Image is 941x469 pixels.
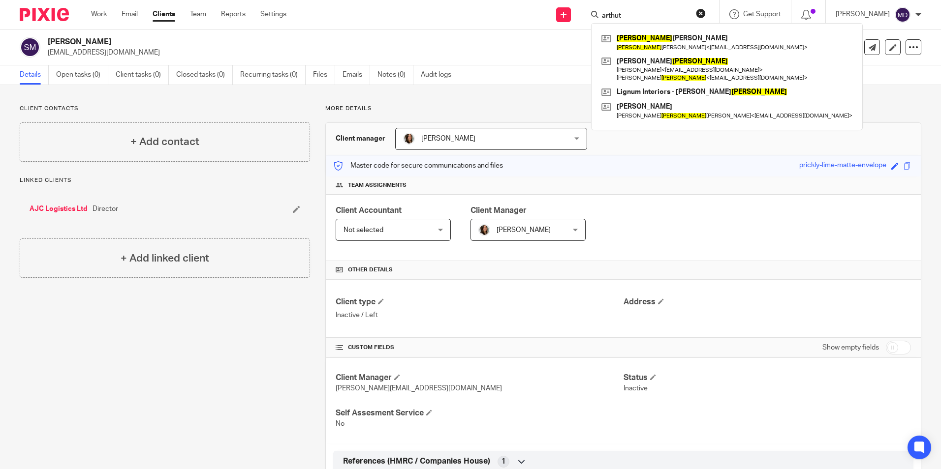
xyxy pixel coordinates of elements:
[497,227,551,234] span: [PERSON_NAME]
[176,65,233,85] a: Closed tasks (0)
[696,8,706,18] button: Clear
[190,9,206,19] a: Team
[20,105,310,113] p: Client contacts
[377,65,413,85] a: Notes (0)
[421,65,459,85] a: Audit logs
[336,408,623,418] h4: Self Assesment Service
[822,343,879,352] label: Show empty fields
[56,65,108,85] a: Open tasks (0)
[93,204,118,214] span: Director
[221,9,246,19] a: Reports
[624,373,911,383] h4: Status
[836,9,890,19] p: [PERSON_NAME]
[313,65,335,85] a: Files
[336,344,623,352] h4: CUSTOM FIELDS
[336,310,623,320] p: Inactive / Left
[333,161,503,171] p: Master code for secure communications and files
[624,385,648,392] span: Inactive
[116,65,169,85] a: Client tasks (0)
[478,224,490,236] img: DSC_4833.jpg
[895,7,910,23] img: svg%3E
[30,204,88,214] a: AJC Logistics Ltd
[130,134,199,149] h4: + Add contact
[799,160,886,172] div: prickly-lime-matte-envelope
[240,65,306,85] a: Recurring tasks (0)
[20,65,49,85] a: Details
[624,297,911,307] h4: Address
[20,37,40,58] img: svg%3E
[121,251,209,266] h4: + Add linked client
[48,48,787,58] p: [EMAIL_ADDRESS][DOMAIN_NAME]
[48,37,639,47] h2: [PERSON_NAME]
[502,457,505,467] span: 1
[470,206,527,214] span: Client Manager
[343,456,490,467] span: References (HMRC / Companies House)
[20,176,310,184] p: Linked clients
[743,11,781,18] span: Get Support
[336,420,345,427] span: No
[344,227,383,234] span: Not selected
[325,105,921,113] p: More details
[153,9,175,19] a: Clients
[403,133,415,145] img: DSC_4833.jpg
[336,134,385,144] h3: Client manager
[122,9,138,19] a: Email
[336,297,623,307] h4: Client type
[348,266,393,274] span: Other details
[20,8,69,21] img: Pixie
[601,12,690,21] input: Search
[421,135,475,142] span: [PERSON_NAME]
[348,181,407,189] span: Team assignments
[336,385,502,392] span: [PERSON_NAME][EMAIL_ADDRESS][DOMAIN_NAME]
[336,373,623,383] h4: Client Manager
[336,206,402,214] span: Client Accountant
[260,9,286,19] a: Settings
[343,65,370,85] a: Emails
[91,9,107,19] a: Work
